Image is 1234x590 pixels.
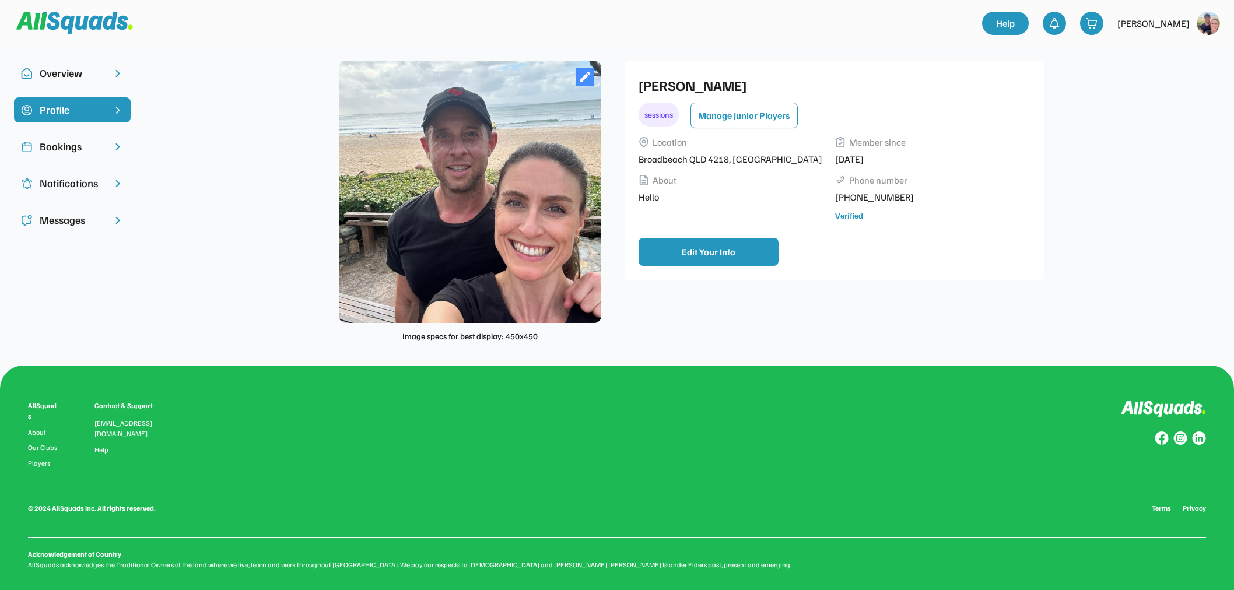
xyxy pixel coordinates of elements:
a: Help [94,446,108,454]
img: Group%20copy%208.svg [1155,431,1169,445]
a: Our Clubs [28,444,59,452]
img: chevron-right.svg [112,141,124,153]
img: Vector%2014.svg [639,175,649,185]
img: Icon%20copy%2010.svg [21,68,33,79]
img: https%3A%2F%2F94044dc9e5d3b3599ffa5e2d56a015ce.cdn.bubble.io%2Ff1727953343167x440604654403505400%... [1197,12,1220,35]
div: [DATE] [835,152,1025,166]
a: Terms [1152,503,1171,514]
a: Help [982,12,1029,35]
img: shopping-cart-01%20%281%29.svg [1086,17,1098,29]
img: Group%20copy%207.svg [1173,431,1187,445]
div: Hello [639,190,828,204]
div: [PERSON_NAME] [639,75,1025,96]
div: Broadbeach QLD 4218, [GEOGRAPHIC_DATA] [639,152,828,166]
div: [PERSON_NAME] [1117,16,1190,30]
img: Icon%20copy%205.svg [21,215,33,226]
img: Vector%2011.svg [639,137,649,147]
img: chevron-right.svg [112,178,124,189]
div: AllSquads acknowledges the Traditional Owners of the land where we live, learn and work throughou... [28,560,1206,570]
img: Logo%20inverted.svg [1121,401,1206,417]
img: chevron-right.svg [112,215,124,226]
div: Messages [40,212,105,228]
div: [EMAIL_ADDRESS][DOMAIN_NAME] [94,418,167,439]
img: Vector%2013.svg [835,137,846,147]
img: chevron-right.svg [112,68,124,79]
div: sessions [639,103,679,127]
div: About [653,173,676,187]
div: Contact & Support [94,401,167,411]
button: Manage Junior Players [690,103,798,128]
div: Image specs for best display: 450x450 [402,330,538,342]
button: Edit Your Info [639,238,779,266]
img: Icon%20copy%204.svg [21,178,33,189]
div: [PHONE_NUMBER] [835,190,1025,204]
a: Players [28,459,59,468]
img: chevron-right%20copy%203.svg [112,104,124,116]
div: Acknowledgement of Country [28,549,121,560]
div: Bookings [40,139,105,154]
div: © 2024 AllSquads Inc. All rights reserved. [28,503,156,514]
img: Icon%20copy%2015.svg [21,104,33,116]
img: Icon%20copy%202.svg [21,141,33,153]
div: AllSquads [28,401,59,422]
div: Overview [40,65,105,81]
div: Location [653,135,687,149]
img: Group%20copy%206.svg [1192,431,1206,445]
div: Profile [40,102,105,118]
div: Phone number [849,173,907,187]
img: bell-03%20%281%29.svg [1049,17,1060,29]
div: Verified [835,209,863,222]
img: Squad%20Logo.svg [16,12,133,34]
a: Privacy [1183,503,1206,514]
a: About [28,429,59,437]
div: Member since [849,135,906,149]
div: Notifications [40,175,105,191]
